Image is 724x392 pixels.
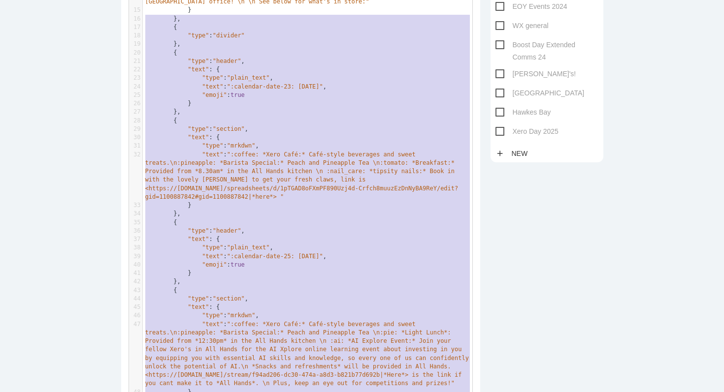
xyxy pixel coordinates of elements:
div: 31 [129,142,142,150]
div: 39 [129,252,142,261]
span: ":coffee: *Xero Café:* Café-style beverages and sweet treats.\n:pineapple: *Barista Special:* Pea... [145,321,473,387]
span: : , [145,125,249,132]
span: { [145,219,177,226]
div: 38 [129,243,142,252]
span: [GEOGRAPHIC_DATA] [495,87,585,99]
span: "type" [202,142,223,149]
span: true [230,91,245,98]
span: ":calendar-date-23: [DATE]" [227,83,323,90]
span: "text" [188,236,209,242]
div: 37 [129,235,142,243]
div: 45 [129,303,142,311]
span: "text" [188,134,209,141]
span: "divider" [213,32,245,39]
span: "type" [188,58,209,64]
div: 35 [129,218,142,227]
span: "header" [213,227,241,234]
span: } [145,202,192,209]
span: : , [145,74,273,81]
div: 21 [129,57,142,65]
div: 40 [129,261,142,269]
div: 18 [129,31,142,40]
span: "mrkdwn" [227,312,256,319]
span: : , [145,312,259,319]
span: : , [145,142,259,149]
span: Boost Day Extended Comms 24 [495,39,598,51]
span: "emoji" [202,261,227,268]
span: : , [145,295,249,302]
div: 27 [129,108,142,116]
i: add [495,145,504,162]
span: : [145,91,245,98]
a: addNew [495,145,533,162]
div: 33 [129,201,142,210]
span: : { [145,303,220,310]
div: 25 [129,91,142,99]
span: } [145,100,192,107]
span: "section" [213,295,245,302]
div: 46 [129,311,142,320]
div: 43 [129,286,142,295]
span: "type" [188,295,209,302]
span: "type" [188,32,209,39]
div: 41 [129,269,142,277]
div: 32 [129,151,142,159]
span: "type" [202,74,223,81]
span: : [145,261,245,268]
div: 22 [129,65,142,74]
div: 19 [129,40,142,48]
span: [PERSON_NAME]'s! [495,68,576,80]
span: : [145,32,245,39]
span: "emoji" [202,91,227,98]
span: : { [145,236,220,242]
span: : , [145,253,327,260]
span: : , [145,244,273,251]
span: { [145,117,177,124]
span: { [145,287,177,294]
div: 23 [129,74,142,82]
div: 36 [129,227,142,235]
span: : , [145,83,327,90]
span: : , [145,227,245,234]
div: 30 [129,133,142,142]
span: true [230,261,245,268]
span: "plain_text" [227,74,270,81]
span: "type" [202,312,223,319]
span: "type" [188,125,209,132]
span: "text" [202,253,223,260]
span: } [145,6,192,13]
div: 34 [129,210,142,218]
span: EOY Events 2024 [495,0,567,13]
span: : { [145,134,220,141]
div: 15 [129,6,142,14]
div: 28 [129,117,142,125]
div: 24 [129,83,142,91]
span: "type" [188,227,209,234]
span: "text" [202,321,223,328]
span: : [145,151,459,200]
div: 20 [129,49,142,57]
div: 47 [129,320,142,329]
span: : { [145,66,220,73]
span: Xero Day 2025 [495,125,559,138]
span: "text" [188,66,209,73]
span: "plain_text" [227,244,270,251]
span: : [145,321,473,387]
span: : , [145,58,245,64]
span: WX general [495,20,549,32]
span: "mrkdwn" [227,142,256,149]
span: "text" [188,303,209,310]
div: 17 [129,23,142,31]
div: 16 [129,15,142,23]
span: "type" [202,244,223,251]
span: { [145,24,177,30]
span: } [145,270,192,276]
span: }, [145,210,181,217]
div: 26 [129,99,142,108]
span: "header" [213,58,241,64]
span: ":coffee: *Xero Café:* Café-style beverages and sweet treats.\n:pineapple: *Barista Special:* Pea... [145,151,459,200]
span: "text" [202,151,223,158]
span: }, [145,278,181,285]
span: Hawkes Bay [495,106,551,119]
span: "text" [202,83,223,90]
